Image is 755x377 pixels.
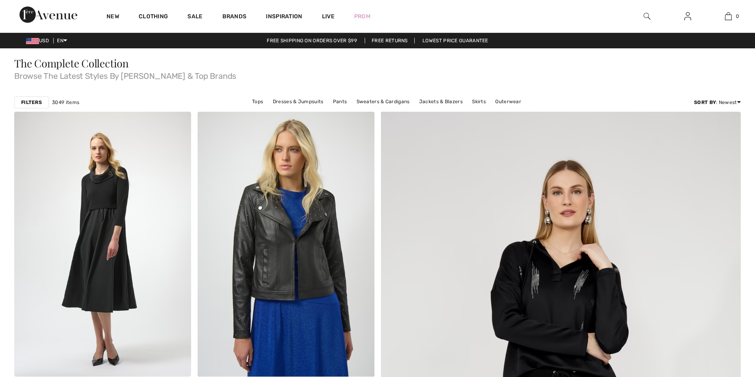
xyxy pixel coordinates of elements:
span: 3049 items [52,99,79,106]
a: Prom [354,12,370,21]
a: Dresses & Jumpsuits [269,96,328,107]
a: Sweaters & Cardigans [352,96,414,107]
span: The Complete Collection [14,56,129,70]
img: Foiled Faux Suede Jacket with Rhinestone style 254904. Black [198,112,374,377]
a: Live [322,12,335,21]
img: My Info [684,11,691,21]
span: EN [57,38,67,43]
strong: Sort By [694,100,716,105]
span: USD [26,38,52,43]
a: New [107,13,119,22]
img: US Dollar [26,38,39,44]
a: Outerwear [491,96,525,107]
strong: Filters [21,99,42,106]
a: Sale [187,13,202,22]
img: search the website [644,11,651,21]
a: Brands [222,13,247,22]
a: Lowest Price Guarantee [416,38,495,43]
img: My Bag [725,11,732,21]
a: Free shipping on orders over $99 [260,38,363,43]
div: : Newest [694,99,741,106]
span: 0 [736,13,739,20]
a: Jackets & Blazers [415,96,467,107]
a: Clothing [139,13,168,22]
a: Skirts [468,96,490,107]
img: Midi A-Line Dress Style 254207. Black [14,112,191,377]
span: Browse The Latest Styles By [PERSON_NAME] & Top Brands [14,69,741,80]
a: Free Returns [365,38,415,43]
span: Inspiration [266,13,302,22]
a: Sign In [678,11,698,22]
a: Pants [329,96,351,107]
a: Tops [248,96,267,107]
img: 1ère Avenue [20,6,77,23]
a: 0 [708,11,748,21]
